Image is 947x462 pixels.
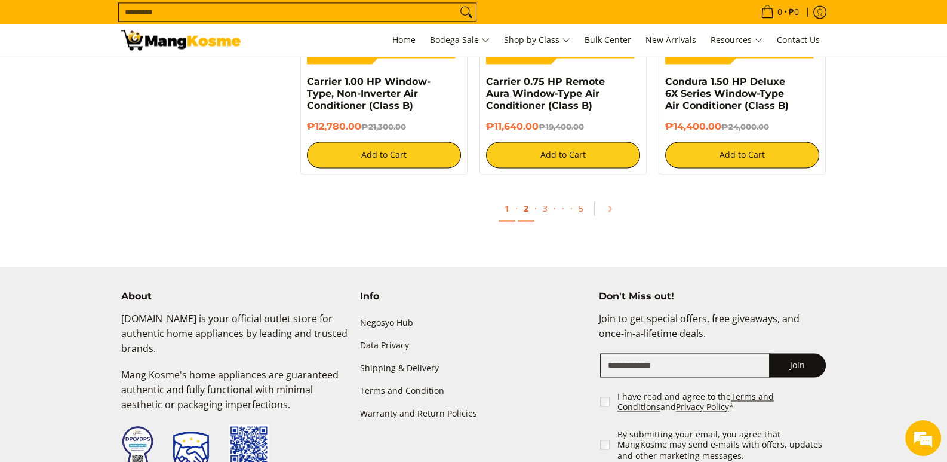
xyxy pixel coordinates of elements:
[430,33,490,48] span: Bodega Sale
[360,290,587,302] h4: Info
[534,203,537,214] span: ·
[585,34,631,45] span: Bulk Center
[711,33,762,48] span: Resources
[570,203,573,214] span: ·
[665,121,819,133] h6: ₱14,400.00
[386,24,422,56] a: Home
[645,34,696,45] span: New Arrivals
[360,334,587,357] a: Data Privacy
[556,197,570,220] span: ·
[360,402,587,425] a: Warranty and Return Policies
[360,380,587,402] a: Terms and Condition
[307,142,461,168] button: Add to Cart
[518,197,534,221] a: 2
[771,24,826,56] a: Contact Us
[676,401,729,412] a: Privacy Policy
[499,197,515,221] a: 1
[121,311,348,368] p: [DOMAIN_NAME] is your official outlet store for authentic home appliances by leading and trusted ...
[777,34,820,45] span: Contact Us
[486,142,640,168] button: Add to Cart
[769,353,826,377] button: Join
[579,24,637,56] a: Bulk Center
[617,391,774,413] a: Terms and Conditions
[121,30,241,50] img: Bodega Sale Aircon l Mang Kosme: Home Appliances Warehouse Sale Window Type
[196,6,225,35] div: Minimize live chat window
[599,311,826,353] p: Join to get special offers, free giveaways, and once-in-a-lifetime deals.
[504,33,570,48] span: Shop by Class
[253,24,826,56] nav: Main Menu
[617,429,827,461] label: By submitting your email, you agree that MangKosme may send e-mails with offers, updates and othe...
[776,8,784,16] span: 0
[392,34,416,45] span: Home
[537,197,554,220] a: 3
[665,76,789,111] a: Condura 1.50 HP Deluxe 6X Series Window-Type Air Conditioner (Class B)
[599,290,826,302] h4: Don't Miss out!
[721,122,769,131] del: ₱24,000.00
[554,203,556,214] span: ·
[294,192,832,231] ul: Pagination
[360,311,587,334] a: Negosyo Hub
[486,76,605,111] a: Carrier 0.75 HP Remote Aura Window-Type Air Conditioner (Class B)
[757,5,803,19] span: •
[486,121,640,133] h6: ₱11,640.00
[705,24,768,56] a: Resources
[121,290,348,302] h4: About
[424,24,496,56] a: Bodega Sale
[515,203,518,214] span: ·
[665,142,819,168] button: Add to Cart
[498,24,576,56] a: Shop by Class
[573,197,589,220] a: 5
[307,121,461,133] h6: ₱12,780.00
[787,8,801,16] span: ₱0
[62,67,201,82] div: Chat with us now
[539,122,584,131] del: ₱19,400.00
[361,122,406,131] del: ₱21,300.00
[307,76,431,111] a: Carrier 1.00 HP Window-Type, Non-Inverter Air Conditioner (Class B)
[639,24,702,56] a: New Arrivals
[69,151,165,271] span: We're online!
[121,368,348,424] p: Mang Kosme's home appliances are guaranteed authentic and fully functional with minimal aesthetic...
[617,391,827,412] label: I have read and agree to the and *
[6,326,227,368] textarea: Type your message and hit 'Enter'
[360,357,587,380] a: Shipping & Delivery
[457,3,476,21] button: Search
